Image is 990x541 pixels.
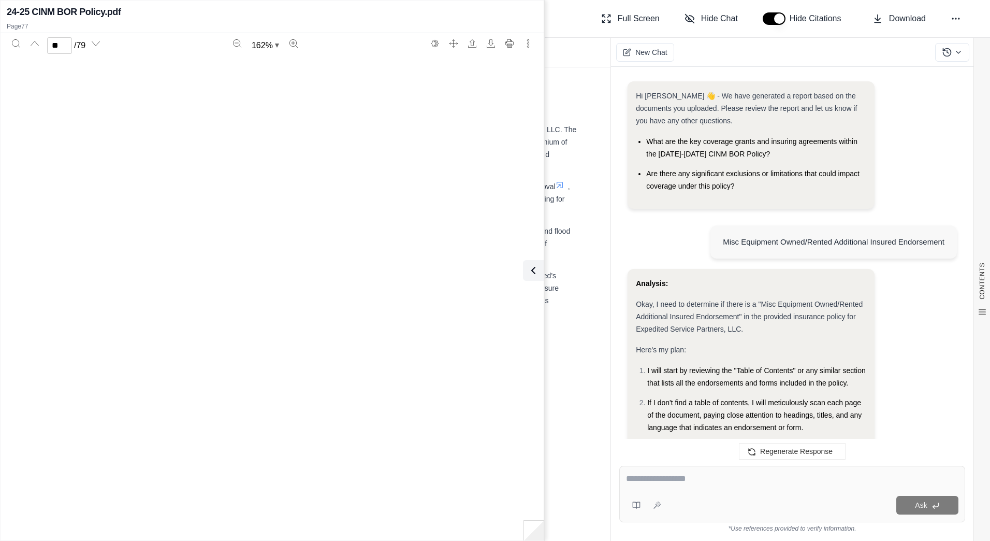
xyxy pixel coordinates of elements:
button: Ask [896,496,958,515]
span: Are there any significant exclusions or limitations that could impact coverage under this policy? [646,169,860,190]
span: Hi [PERSON_NAME] 👋 - We have generated a report based on the documents you uploaded. Please revie... [636,92,857,125]
button: Open file [464,35,481,52]
p: Page 77 [7,22,537,31]
button: Zoom in [285,35,302,52]
span: New Chat [635,47,667,58]
button: Previous page [26,35,43,52]
strong: Analysis: [636,279,668,288]
span: Hide Citations [790,12,848,25]
div: Misc Equipment Owned/Rented Additional Insured Endorsement [723,236,944,248]
span: What are the key coverage grants and insuring agreements within the [DATE]-[DATE] CINM BOR Policy? [646,137,857,158]
span: I will start by reviewing the "Table of Contents" or any similar section that lists all the endor... [647,366,866,387]
button: Full Screen [597,8,664,29]
input: Enter a page number [47,37,72,54]
button: Download [483,35,499,52]
span: CONTENTS [978,263,986,300]
span: / 79 [74,39,85,52]
div: *Use references provided to verify information. [619,522,965,533]
button: Download [868,8,930,29]
button: Print [501,35,518,52]
span: Download [889,12,926,25]
span: Regenerate Response [760,447,833,455]
span: Ask [915,501,927,509]
button: Full screen [445,35,462,52]
button: Next page [88,35,104,52]
span: Full Screen [618,12,660,25]
span: 162 % [252,39,273,52]
button: Regenerate Response [739,443,846,460]
span: Okay, I need to determine if there is a "Misc Equipment Owned/Rented Additional Insured Endorseme... [636,300,863,333]
span: , allowing for more flexible claim payments to entities with a financial interest in the covered ... [85,195,565,216]
button: Zoom out [229,35,245,52]
button: Zoom document [248,37,283,54]
span: If I don't find a table of contents, I will meticulously scan each page of the document, paying c... [647,398,862,432]
button: More actions [520,35,536,52]
span: , and flood [536,227,570,235]
button: Search [8,35,24,52]
button: Hide Chat [680,8,742,29]
h2: 24-25 CINM BOR Policy.pdf [7,5,121,19]
button: Switch to the dark theme [427,35,443,52]
span: Here's my plan: [636,346,686,354]
span: Hide Chat [701,12,738,25]
button: New Chat [616,43,674,62]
